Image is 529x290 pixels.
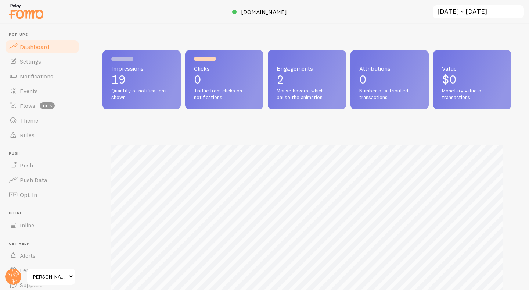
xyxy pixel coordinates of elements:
span: Settings [20,58,41,65]
span: Opt-In [20,191,37,198]
a: Notifications [4,69,80,84]
a: Push Data [4,173,80,187]
span: Push Data [20,176,47,184]
span: $0 [442,72,457,86]
span: [PERSON_NAME] Bouquets [32,272,66,281]
a: Push [4,158,80,173]
span: Inline [9,211,80,216]
span: Mouse hovers, which pause the animation [277,88,337,100]
span: Clicks [194,66,255,71]
a: [PERSON_NAME] Bouquets [26,268,76,286]
a: Events [4,84,80,98]
a: Inline [4,218,80,233]
a: Alerts [4,248,80,263]
p: 2 [277,74,337,85]
span: Traffic from clicks on notifications [194,88,255,100]
span: Dashboard [20,43,49,50]
span: Value [442,66,503,71]
span: Push [20,162,33,169]
a: Dashboard [4,39,80,54]
a: Settings [4,54,80,69]
span: Rules [20,131,35,139]
p: 0 [194,74,255,85]
span: Impressions [111,66,172,71]
a: Theme [4,113,80,128]
span: Events [20,87,38,95]
a: Opt-In [4,187,80,202]
span: Theme [20,117,38,124]
span: Attributions [359,66,420,71]
span: Flows [20,102,35,109]
img: fomo-relay-logo-orange.svg [8,2,44,21]
span: beta [40,102,55,109]
p: 19 [111,74,172,85]
span: Notifications [20,72,53,80]
a: Learn [4,263,80,277]
span: Alerts [20,252,36,259]
span: Quantity of notifications shown [111,88,172,100]
span: Engagements [277,66,337,71]
span: Get Help [9,241,80,246]
span: Inline [20,222,34,229]
span: Push [9,151,80,156]
a: Flows beta [4,98,80,113]
span: Number of attributed transactions [359,88,420,100]
span: Monetary value of transactions [442,88,503,100]
span: Learn [20,266,35,274]
a: Rules [4,128,80,142]
span: Pop-ups [9,32,80,37]
p: 0 [359,74,420,85]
